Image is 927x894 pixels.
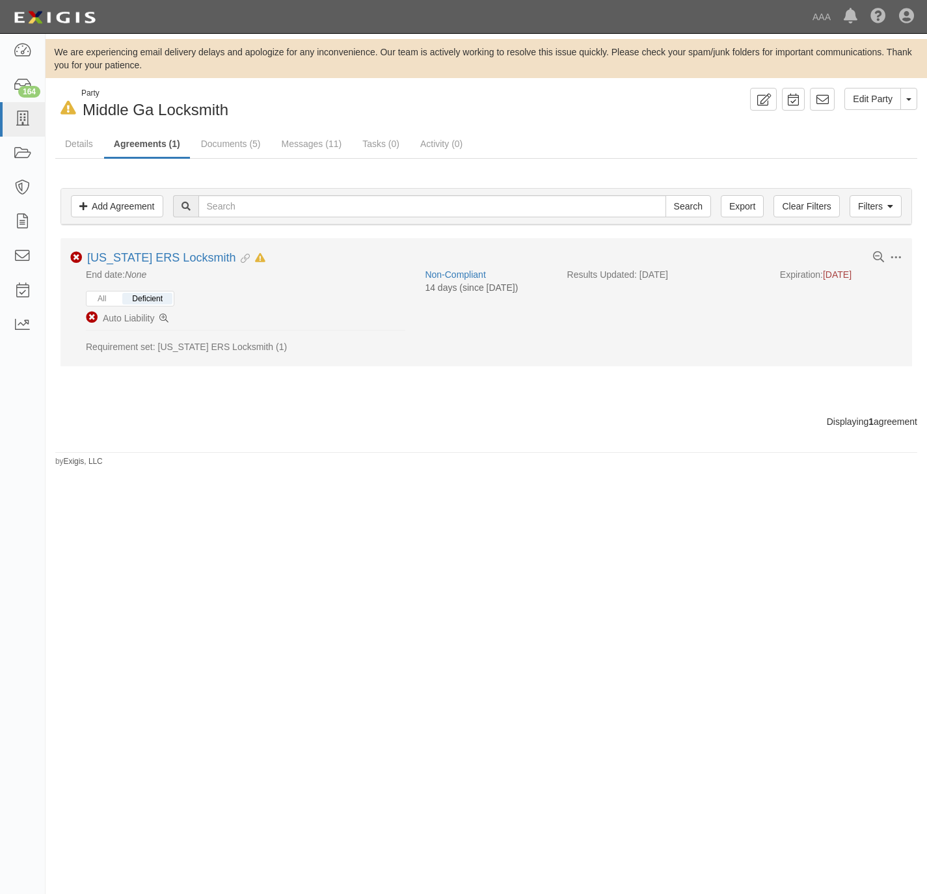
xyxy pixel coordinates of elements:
[55,456,103,467] small: by
[721,195,764,217] a: Export
[60,102,76,115] i: In Default since 09/03/2025
[780,268,902,281] div: Expiration:
[868,416,874,427] b: 1
[87,251,235,264] a: [US_STATE] ERS Locksmith
[806,4,837,30] a: AAA
[425,281,518,294] div: 14 days (since [DATE])
[86,312,98,323] i: Non-Compliant
[567,268,760,281] div: Results Updated: [DATE]
[81,88,228,99] div: Party
[159,312,168,325] a: View deficiencies
[86,306,405,331] li: Auto Liability
[104,131,190,159] a: Agreements (1)
[191,131,271,157] a: Documents (5)
[70,252,82,264] i: Non-Compliant
[55,131,103,157] a: Details
[46,415,927,428] div: Displaying agreement
[46,46,927,72] div: We are experiencing email delivery delays and apologize for any inconvenience. Our team is active...
[64,457,103,466] a: Exigis, LLC
[18,86,40,98] div: 164
[850,195,902,217] a: Filters
[55,88,477,121] div: Middle Ga Locksmith
[844,88,901,110] a: Edit Party
[86,340,405,353] div: Requirement set: [US_STATE] ERS Locksmith (1)
[88,293,116,305] button: All
[83,101,228,118] span: Middle Ga Locksmith
[773,195,839,217] a: Clear Filters
[272,131,352,157] a: Messages (11)
[71,195,163,217] a: Add Agreement
[10,6,100,29] img: logo-5460c22ac91f19d4615b14bd174203de0afe785f0fc80cf4dbbc73dc1793850b.png
[198,195,666,217] input: Search
[410,131,472,157] a: Activity (0)
[873,252,884,264] a: View results summary
[122,293,172,305] button: Deficient
[870,9,886,25] i: Help Center - Complianz
[425,269,485,280] a: Non-Compliant
[235,254,250,264] i: Evidence Linked
[70,268,415,281] div: End date:
[255,254,265,263] i: In Default as of 09/03/2025
[353,131,409,157] a: Tasks (0)
[665,195,711,217] input: Search
[823,269,852,280] span: [DATE]
[125,269,146,280] em: None
[87,251,265,265] div: Alabama ERS Locksmith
